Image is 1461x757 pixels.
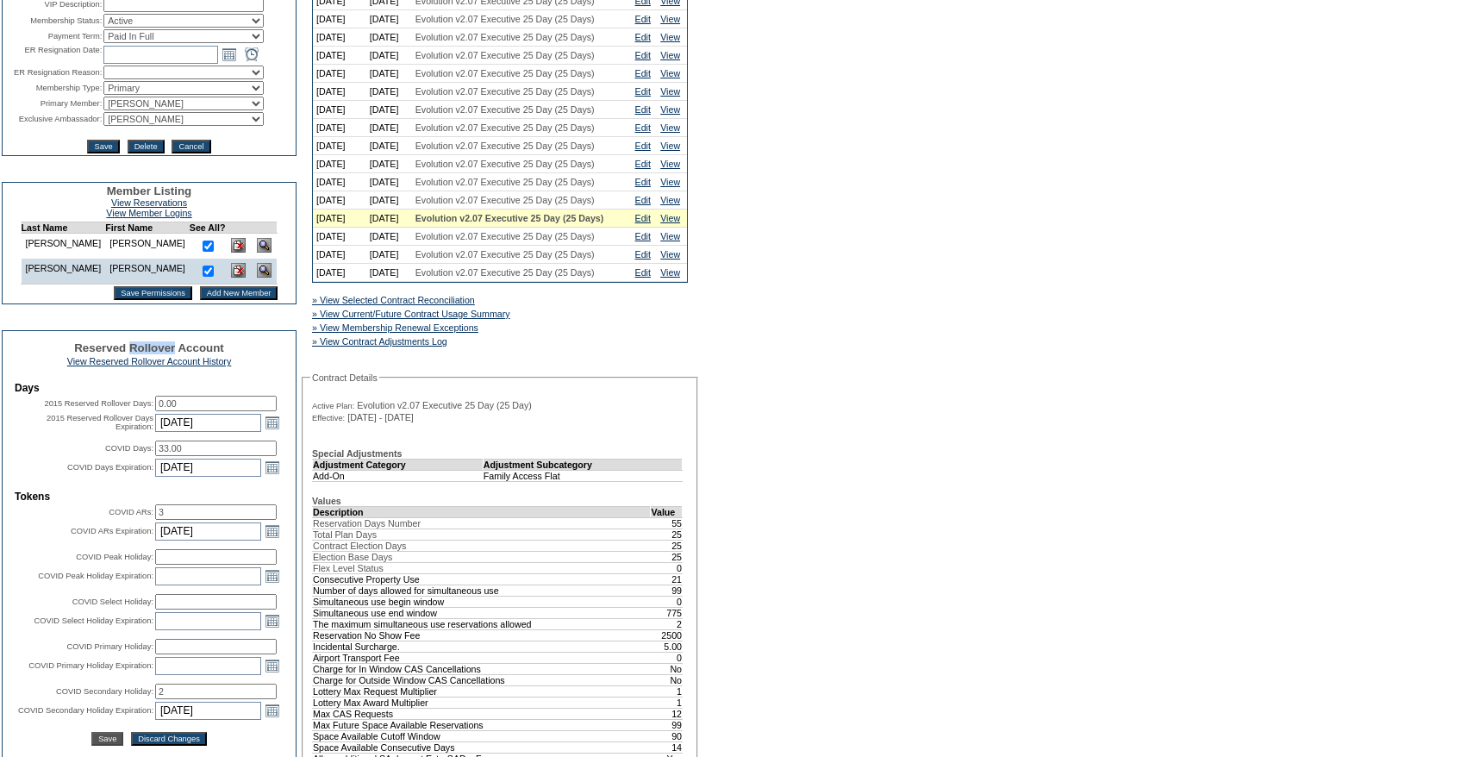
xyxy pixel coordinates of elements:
td: 1 [651,697,683,708]
a: View [660,86,680,97]
td: 0 [651,652,683,663]
td: [DATE] [366,119,412,137]
a: View [660,231,680,241]
span: Member Listing [107,185,192,197]
span: Evolution v2.07 Executive 25 Day (25 Days) [415,104,595,115]
a: Edit [635,213,651,223]
label: COVID Peak Holiday: [76,553,153,561]
td: [DATE] [313,155,366,173]
span: Evolution v2.07 Executive 25 Day (25 Days) [415,213,604,223]
span: Evolution v2.07 Executive 25 Day (25 Days) [415,122,595,133]
button: Discard Changes [131,732,207,746]
a: Edit [635,267,651,278]
label: COVID Primary Holiday: [66,642,153,651]
a: Edit [635,86,651,97]
span: Evolution v2.07 Executive 25 Day (25 Days) [415,14,595,24]
td: [DATE] [366,10,412,28]
td: [DATE] [366,47,412,65]
a: Edit [635,50,651,60]
td: Family Access Flat [483,470,682,481]
td: 2 [651,618,683,629]
td: [DATE] [366,137,412,155]
a: Open the calendar popup. [263,413,282,432]
td: 25 [651,529,683,540]
td: No [651,663,683,674]
a: View Member Logins [106,208,191,218]
a: » View Current/Future Contract Usage Summary [312,309,510,319]
td: The maximum simultaneous use reservations allowed [313,618,651,629]
td: Space Available Consecutive Days [313,741,651,753]
a: Edit [635,104,651,115]
td: 21 [651,573,683,585]
td: Tokens [15,491,284,503]
a: Edit [635,32,651,42]
legend: Contract Details [310,372,379,383]
span: Evolution v2.07 Executive 25 Day (25 Days) [415,86,595,97]
input: Delete [128,140,165,153]
td: Lottery Max Request Multiplier [313,685,651,697]
a: Open the calendar popup. [263,656,282,675]
td: [PERSON_NAME] [105,259,190,285]
td: [DATE] [313,246,366,264]
td: [DATE] [313,10,366,28]
label: COVID Peak Holiday Expiration: [38,572,153,580]
img: Delete [231,238,246,253]
a: Edit [635,14,651,24]
a: View [660,195,680,205]
span: Evolution v2.07 Executive 25 Day (25 Days) [415,32,595,42]
a: Open the calendar popup. [220,45,239,64]
a: View [660,267,680,278]
a: View [660,249,680,260]
a: Open the calendar popup. [263,566,282,585]
td: [DATE] [313,173,366,191]
td: 0 [651,596,683,607]
td: Simultaneous use end window [313,607,651,618]
td: 12 [651,708,683,719]
a: Edit [635,141,651,151]
td: ER Resignation Reason: [4,66,102,79]
td: [PERSON_NAME] [21,259,105,285]
label: COVID Primary Holiday Expiration: [28,661,153,670]
label: COVID Select Holiday Expiration: [34,616,153,625]
td: Consecutive Property Use [313,573,651,585]
label: COVID Days Expiration: [67,463,153,472]
input: Add New Member [200,286,278,300]
td: ER Resignation Date: [4,45,102,64]
td: 25 [651,551,683,562]
td: [DATE] [366,101,412,119]
td: [DATE] [313,101,366,119]
td: 99 [651,585,683,596]
span: Evolution v2.07 Executive 25 Day (25 Days) [415,159,595,169]
input: Save [87,140,119,153]
a: Open the calendar popup. [263,611,282,630]
span: Evolution v2.07 Executive 25 Day (25 Days) [415,68,595,78]
a: View Reserved Rollover Account History [67,356,232,366]
td: [DATE] [366,228,412,246]
a: View [660,159,680,169]
td: 1 [651,685,683,697]
label: COVID Days: [105,444,153,453]
span: Total Plan Days [313,529,377,540]
td: [DATE] [313,210,366,228]
a: Open the calendar popup. [263,701,282,720]
span: [DATE] - [DATE] [347,412,414,422]
td: [PERSON_NAME] [21,234,105,260]
span: Evolution v2.07 Executive 25 Day (25 Day) [357,400,532,410]
span: Reservation Days Number [313,518,421,529]
td: Airport Transport Fee [313,652,651,663]
td: Description [313,506,651,517]
td: [DATE] [366,83,412,101]
td: 25 [651,540,683,551]
td: Lottery Max Award Multiplier [313,697,651,708]
td: [DATE] [313,47,366,65]
td: Charge for Outside Window CAS Cancellations [313,674,651,685]
td: [DATE] [366,173,412,191]
a: View [660,141,680,151]
td: 0 [651,562,683,573]
a: Edit [635,177,651,187]
img: View Dashboard [257,263,272,278]
a: Edit [635,122,651,133]
td: No [651,674,683,685]
span: Election Base Days [313,552,392,562]
label: COVID Secondary Holiday Expiration: [18,706,153,715]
